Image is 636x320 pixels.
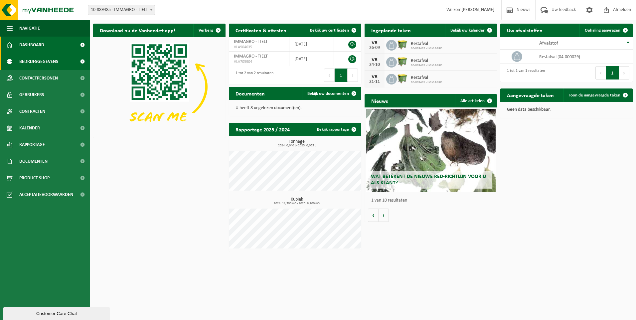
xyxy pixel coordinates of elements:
p: 1 van 10 resultaten [371,198,494,203]
span: Product Shop [19,170,50,186]
div: 1 tot 1 van 1 resultaten [504,66,545,80]
p: Geen data beschikbaar. [507,107,626,112]
a: Bekijk uw certificaten [305,24,361,37]
td: [DATE] [289,37,334,52]
button: Previous [324,69,335,82]
iframe: chat widget [3,305,111,320]
button: 1 [606,66,619,80]
div: 24-10 [368,63,381,67]
a: Bekijk uw documenten [302,87,361,100]
span: VLA904635 [234,45,284,50]
span: Bekijk uw documenten [307,91,349,96]
a: Bekijk rapportage [312,123,361,136]
td: restafval (04-000029) [534,50,633,64]
span: Wat betekent de nieuwe RED-richtlijn voor u als klant? [371,174,486,186]
button: Previous [595,66,606,80]
span: Kalender [19,120,40,136]
span: IMMAGRO - TIELT [234,54,268,59]
td: [DATE] [289,52,334,66]
span: Contracten [19,103,45,120]
span: Contactpersonen [19,70,58,86]
span: Dashboard [19,37,44,53]
span: 10-889485 - IMMAGRO [411,64,442,68]
div: 26-09 [368,46,381,50]
img: Download de VHEPlus App [93,37,226,136]
h2: Nieuws [365,94,395,107]
div: VR [368,40,381,46]
span: Restafval [411,41,442,47]
div: 21-11 [368,80,381,84]
span: VLA705904 [234,59,284,65]
a: Bekijk uw kalender [445,24,496,37]
strong: [PERSON_NAME] [461,7,495,12]
span: Bekijk uw certificaten [310,28,349,33]
h2: Download nu de Vanheede+ app! [93,24,182,37]
span: Navigatie [19,20,40,37]
button: 1 [335,69,348,82]
span: 2024: 14,300 m3 - 2025: 9,900 m3 [232,202,361,205]
span: Afvalstof [539,41,558,46]
span: Bekijk uw kalender [450,28,485,33]
span: 10-889485 - IMMAGRO - TIELT [88,5,155,15]
span: Restafval [411,75,442,80]
h2: Ingeplande taken [365,24,417,37]
button: Vorige [368,209,379,222]
span: Verberg [199,28,213,33]
button: Verberg [193,24,225,37]
span: 10-889485 - IMMAGRO [411,80,442,84]
p: U heeft 8 ongelezen document(en). [236,106,355,110]
span: Acceptatievoorwaarden [19,186,73,203]
h2: Rapportage 2025 / 2024 [229,123,296,136]
span: 10-889485 - IMMAGRO [411,47,442,51]
span: Rapportage [19,136,45,153]
h2: Certificaten & attesten [229,24,293,37]
h2: Documenten [229,87,271,100]
span: Ophaling aanvragen [585,28,620,33]
a: Toon de aangevraagde taken [563,88,632,102]
button: Volgende [379,209,389,222]
span: Bedrijfsgegevens [19,53,58,70]
div: VR [368,57,381,63]
div: VR [368,74,381,80]
img: WB-1100-HPE-GN-50 [397,56,408,67]
h3: Tonnage [232,139,361,147]
span: Gebruikers [19,86,44,103]
a: Ophaling aanvragen [579,24,632,37]
img: WB-1100-HPE-GN-50 [397,39,408,50]
button: Next [619,66,629,80]
img: WB-1100-HPE-GN-50 [397,73,408,84]
button: Next [348,69,358,82]
span: 2024: 0,040 t - 2025: 0,055 t [232,144,361,147]
h2: Aangevraagde taken [500,88,560,101]
span: Documenten [19,153,48,170]
h3: Kubiek [232,197,361,205]
span: IMMAGRO - TIELT [234,39,268,44]
span: Toon de aangevraagde taken [569,93,620,97]
a: Alle artikelen [455,94,496,107]
a: Wat betekent de nieuwe RED-richtlijn voor u als klant? [366,109,496,192]
h2: Uw afvalstoffen [500,24,549,37]
div: 1 tot 2 van 2 resultaten [232,68,273,82]
span: Restafval [411,58,442,64]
